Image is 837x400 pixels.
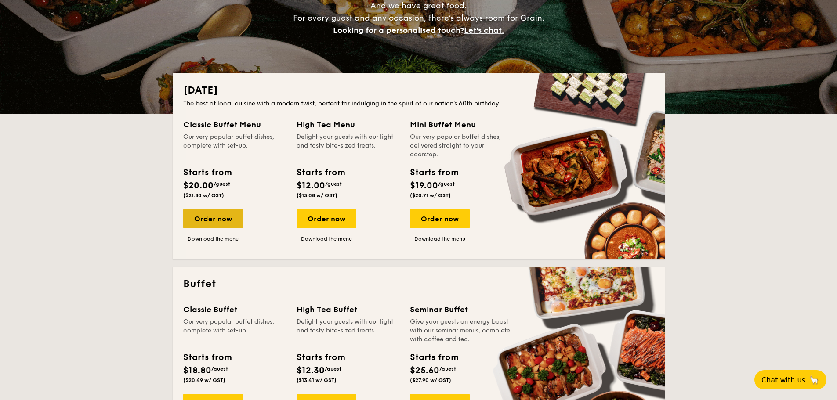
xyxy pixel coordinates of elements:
div: Order now [297,209,356,228]
span: /guest [325,366,341,372]
a: Download the menu [297,235,356,242]
h2: [DATE] [183,83,654,97]
div: Starts from [410,351,458,364]
h2: Buffet [183,277,654,291]
span: $18.80 [183,365,211,376]
span: /guest [211,366,228,372]
div: High Tea Buffet [297,303,399,316]
div: The best of local cuisine with a modern twist, perfect for indulging in the spirit of our nation’... [183,99,654,108]
a: Download the menu [410,235,470,242]
div: Our very popular buffet dishes, delivered straight to your doorstep. [410,133,513,159]
span: $12.00 [297,180,325,191]
a: Download the menu [183,235,243,242]
span: ($20.71 w/ GST) [410,192,451,198]
div: Starts from [183,166,231,179]
div: Order now [183,209,243,228]
div: Classic Buffet [183,303,286,316]
div: Starts from [410,166,458,179]
button: Chat with us🦙 [754,370,826,389]
span: Let's chat. [464,25,504,35]
div: Classic Buffet Menu [183,119,286,131]
span: ($27.90 w/ GST) [410,377,451,383]
span: $20.00 [183,180,214,191]
span: /guest [438,181,455,187]
div: Mini Buffet Menu [410,119,513,131]
span: /guest [439,366,456,372]
div: Starts from [183,351,231,364]
span: Looking for a personalised touch? [333,25,464,35]
span: $19.00 [410,180,438,191]
span: ($13.41 w/ GST) [297,377,337,383]
span: Chat with us [761,376,805,384]
span: And we have great food. For every guest and any occasion, there’s always room for Grain. [293,1,544,35]
div: Give your guests an energy boost with our seminar menus, complete with coffee and tea. [410,317,513,344]
span: /guest [214,181,230,187]
span: ($20.49 w/ GST) [183,377,225,383]
span: $25.60 [410,365,439,376]
div: Starts from [297,166,344,179]
span: /guest [325,181,342,187]
span: $12.30 [297,365,325,376]
span: 🦙 [809,375,819,385]
div: Our very popular buffet dishes, complete with set-up. [183,317,286,344]
div: Our very popular buffet dishes, complete with set-up. [183,133,286,159]
div: Seminar Buffet [410,303,513,316]
div: Starts from [297,351,344,364]
div: High Tea Menu [297,119,399,131]
div: Order now [410,209,470,228]
div: Delight your guests with our light and tasty bite-sized treats. [297,317,399,344]
div: Delight your guests with our light and tasty bite-sized treats. [297,133,399,159]
span: ($13.08 w/ GST) [297,192,337,198]
span: ($21.80 w/ GST) [183,192,224,198]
